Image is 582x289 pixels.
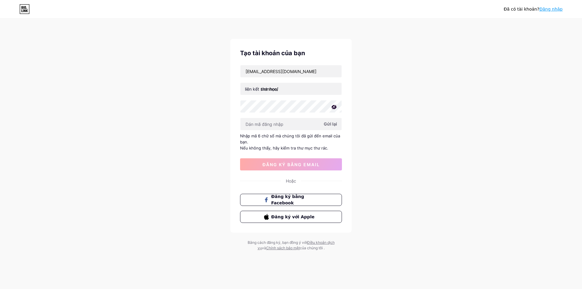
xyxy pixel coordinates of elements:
[240,133,340,144] font: Nhập mã 6 chữ số mà chúng tôi đã gửi đến email của bạn.
[271,194,304,205] font: Đăng ký bằng Facebook
[248,240,307,245] font: Bằng cách đăng ký, bạn đồng ý với
[266,246,300,250] a: Chính sách bảo mật
[240,65,342,77] input: E-mail
[300,246,325,250] font: của chúng tôi .
[245,86,278,92] font: liên kết sinh học/
[258,240,335,250] a: Điều khoản dịch vụ
[240,118,342,130] input: Dán mã đăng nhập
[240,194,342,206] button: Đăng ký bằng Facebook
[240,49,305,57] font: Tạo tài khoản của bạn
[240,211,342,223] button: Đăng ký với Apple
[324,121,337,126] font: Gửi lại
[271,214,315,219] font: Đăng ký với Apple
[263,162,320,167] font: đăng ký bằng email
[504,7,539,12] font: Đã có tài khoản?
[240,158,342,170] button: đăng ký bằng email
[240,146,328,150] font: Nếu không thấy, hãy kiểm tra thư mục thư rác.
[286,178,296,183] font: Hoặc
[539,7,563,12] a: Đăng nhập
[240,83,342,95] input: tên người dùng
[262,246,266,250] font: và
